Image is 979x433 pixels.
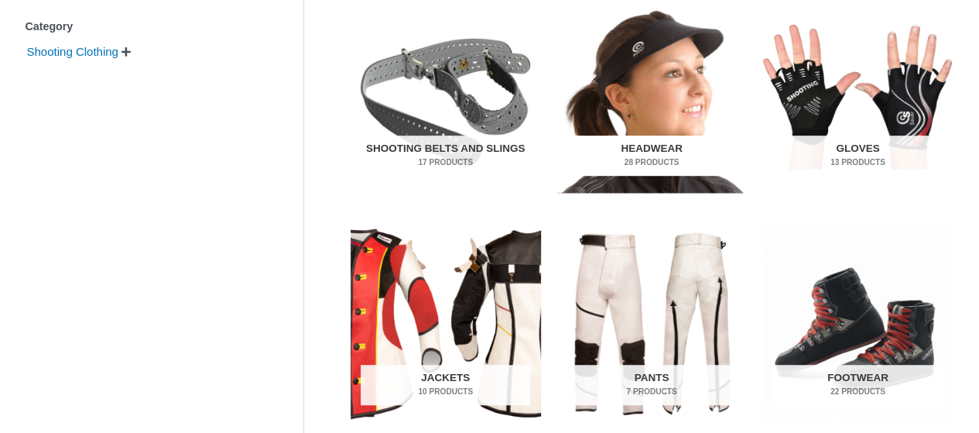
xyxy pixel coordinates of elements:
[567,156,736,168] mark: 28 Products
[361,136,530,176] h2: Shooting Belts and Slings
[567,386,736,397] mark: 7 Products
[361,156,530,168] mark: 17 Products
[762,224,953,424] a: Visit product category Footwear
[26,39,120,65] span: Shooting Clothing
[26,15,257,38] div: Category
[762,224,953,424] img: Footwear
[26,44,120,57] a: Shooting Clothing
[351,224,541,424] img: Jackets
[351,224,541,424] a: Visit product category Jackets
[567,365,736,405] h2: Pants
[567,136,736,176] h2: Headwear
[122,46,131,57] span: 
[773,386,943,397] mark: 22 Products
[556,224,747,424] a: Visit product category Pants
[361,365,530,405] h2: Jackets
[773,136,943,176] h2: Gloves
[361,386,530,397] mark: 10 Products
[773,365,943,405] h2: Footwear
[773,156,943,168] mark: 13 Products
[556,224,747,424] img: Pants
